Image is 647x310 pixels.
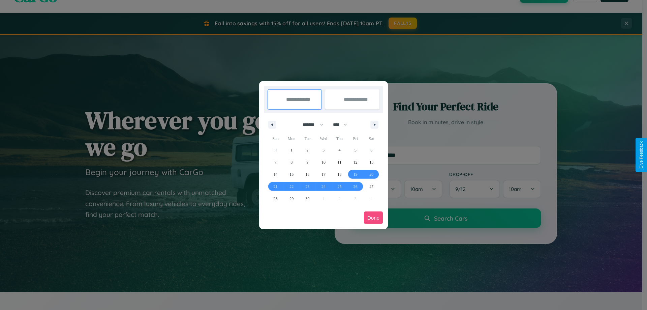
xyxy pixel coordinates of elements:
button: 22 [283,180,299,193]
button: 26 [347,180,363,193]
button: 18 [332,168,347,180]
span: Mon [283,133,299,144]
span: 7 [275,156,277,168]
span: 27 [369,180,373,193]
button: 11 [332,156,347,168]
button: 29 [283,193,299,205]
button: 13 [364,156,379,168]
span: 16 [306,168,310,180]
span: Wed [315,133,331,144]
span: 13 [369,156,373,168]
button: 4 [332,144,347,156]
button: 28 [268,193,283,205]
button: 30 [300,193,315,205]
button: 23 [300,180,315,193]
button: 1 [283,144,299,156]
span: 5 [355,144,357,156]
span: 29 [289,193,294,205]
span: 3 [322,144,325,156]
span: 22 [289,180,294,193]
button: 20 [364,168,379,180]
span: 8 [290,156,292,168]
button: 9 [300,156,315,168]
span: 2 [307,144,309,156]
span: 1 [290,144,292,156]
span: 15 [289,168,294,180]
span: 6 [370,144,372,156]
span: 28 [274,193,278,205]
span: 26 [353,180,358,193]
span: Fri [347,133,363,144]
span: 21 [274,180,278,193]
button: 7 [268,156,283,168]
span: 11 [338,156,342,168]
span: 14 [274,168,278,180]
span: 4 [338,144,340,156]
div: Give Feedback [639,141,644,169]
button: 14 [268,168,283,180]
button: 19 [347,168,363,180]
button: 24 [315,180,331,193]
span: Tue [300,133,315,144]
span: 25 [337,180,341,193]
span: 24 [321,180,326,193]
button: 17 [315,168,331,180]
span: 18 [337,168,341,180]
span: Sat [364,133,379,144]
span: Sun [268,133,283,144]
span: 10 [321,156,326,168]
button: 16 [300,168,315,180]
span: Thu [332,133,347,144]
span: 23 [306,180,310,193]
button: 2 [300,144,315,156]
span: 9 [307,156,309,168]
button: 15 [283,168,299,180]
span: 19 [353,168,358,180]
button: 5 [347,144,363,156]
span: 30 [306,193,310,205]
button: 6 [364,144,379,156]
button: Done [364,212,383,224]
button: 27 [364,180,379,193]
button: 3 [315,144,331,156]
button: 21 [268,180,283,193]
span: 17 [321,168,326,180]
button: 12 [347,156,363,168]
span: 20 [369,168,373,180]
button: 10 [315,156,331,168]
span: 12 [353,156,358,168]
button: 8 [283,156,299,168]
button: 25 [332,180,347,193]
